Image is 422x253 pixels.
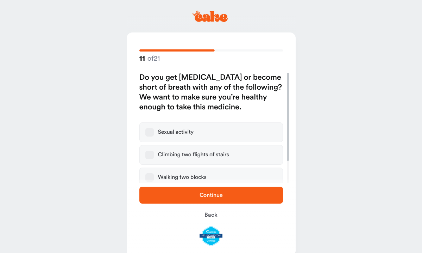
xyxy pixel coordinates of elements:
button: Continue [139,187,283,204]
div: Walking two blocks [158,174,207,181]
span: Back [204,212,217,218]
button: Walking two blocks [145,173,154,182]
span: 11 [139,54,145,63]
span: Continue [200,192,223,198]
div: Sexual activity [158,129,194,136]
strong: of 21 [139,54,160,63]
button: Climbing two flights of stairs [145,151,154,159]
button: Back [139,206,283,223]
img: legit-script-certified.png [200,226,222,246]
h2: Do you get [MEDICAL_DATA] or become short of breath with any of the following? We want to make su... [139,73,283,112]
div: Climbing two flights of stairs [158,151,229,158]
button: Sexual activity [145,128,154,137]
